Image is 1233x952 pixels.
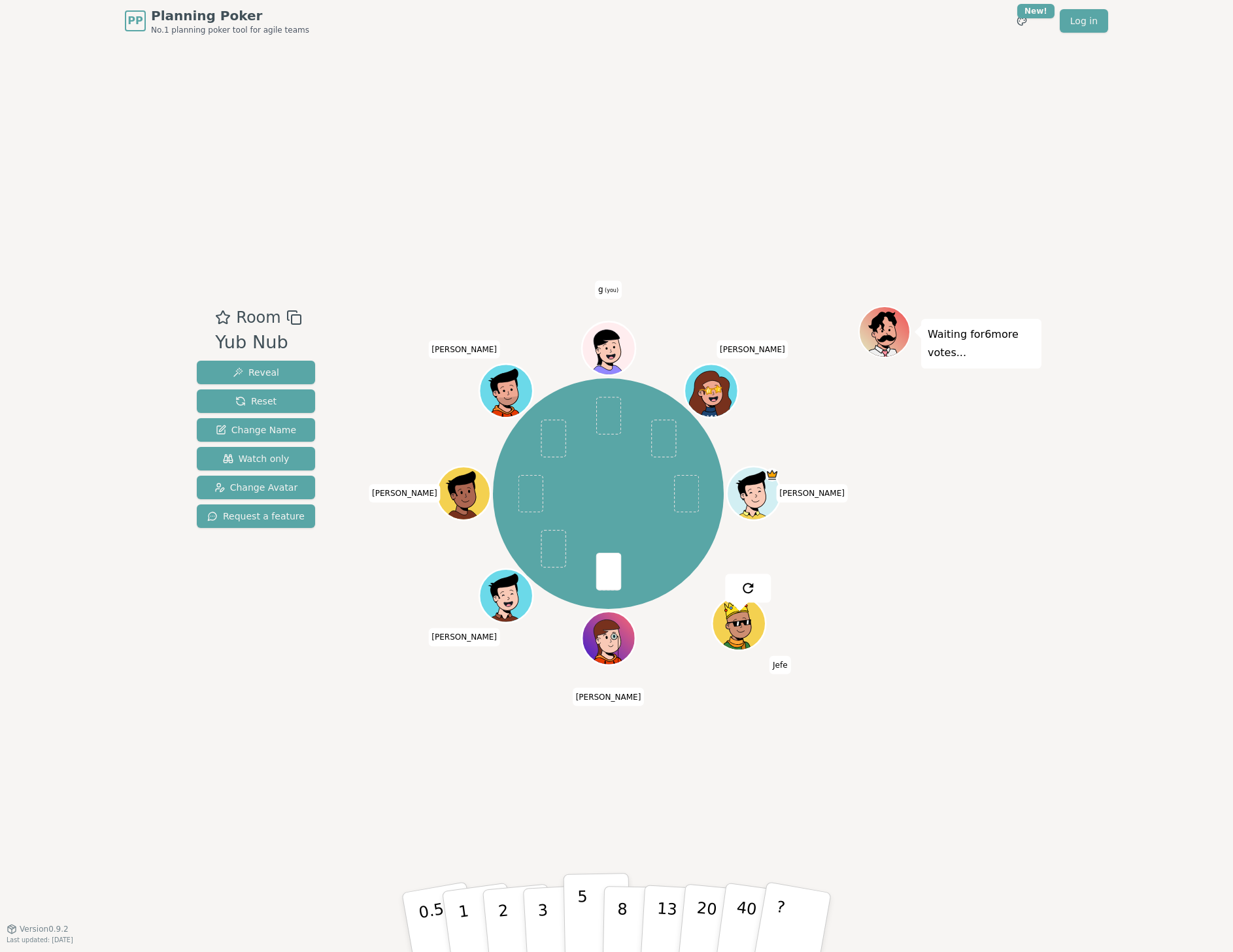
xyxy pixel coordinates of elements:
[1010,9,1034,33] button: New!
[197,476,315,499] button: Change Avatar
[223,452,290,465] span: Watch only
[603,288,619,294] span: (you)
[214,481,298,494] span: Change Avatar
[573,688,645,706] span: Click to change your name
[20,924,69,934] span: Version 0.9.2
[928,325,1035,362] p: Waiting for 6 more votes...
[769,656,791,674] span: Click to change your name
[197,447,315,470] button: Watch only
[207,510,305,523] span: Request a feature
[216,423,296,436] span: Change Name
[215,329,301,356] div: Yub Nub
[7,936,73,944] span: Last updated: [DATE]
[197,504,315,528] button: Request a feature
[197,418,315,442] button: Change Name
[369,484,441,502] span: Click to change your name
[740,581,756,597] img: reset
[776,484,848,502] span: Click to change your name
[765,468,779,482] span: Jon is the host
[428,340,500,359] span: Click to change your name
[233,366,279,379] span: Reveal
[717,340,788,359] span: Click to change your name
[1017,4,1055,18] div: New!
[7,924,69,934] button: Version0.9.2
[215,306,231,329] button: Add as favourite
[235,395,277,408] span: Reset
[197,361,315,384] button: Reveal
[428,629,500,647] span: Click to change your name
[127,13,143,29] span: PP
[151,25,309,35] span: No.1 planning poker tool for agile teams
[1060,9,1108,33] a: Log in
[236,306,280,329] span: Room
[583,323,633,374] button: Click to change your avatar
[197,389,315,413] button: Reset
[595,281,622,299] span: Click to change your name
[125,7,309,35] a: PPPlanning PokerNo.1 planning poker tool for agile teams
[151,7,309,25] span: Planning Poker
